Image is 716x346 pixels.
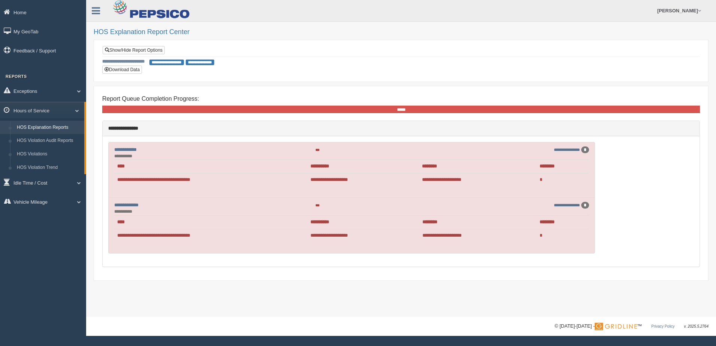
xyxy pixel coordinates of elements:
h2: HOS Explanation Report Center [94,28,709,36]
img: Gridline [595,323,637,330]
div: © [DATE]-[DATE] - ™ [555,322,709,330]
a: Privacy Policy [651,324,674,328]
a: HOS Explanation Reports [13,121,84,134]
span: v. 2025.5.2764 [684,324,709,328]
a: HOS Violation Trend [13,161,84,174]
a: Show/Hide Report Options [103,46,165,54]
a: HOS Violations [13,148,84,161]
button: Download Data [102,66,142,74]
h4: Report Queue Completion Progress: [102,95,700,102]
a: HOS Violation Audit Reports [13,134,84,148]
